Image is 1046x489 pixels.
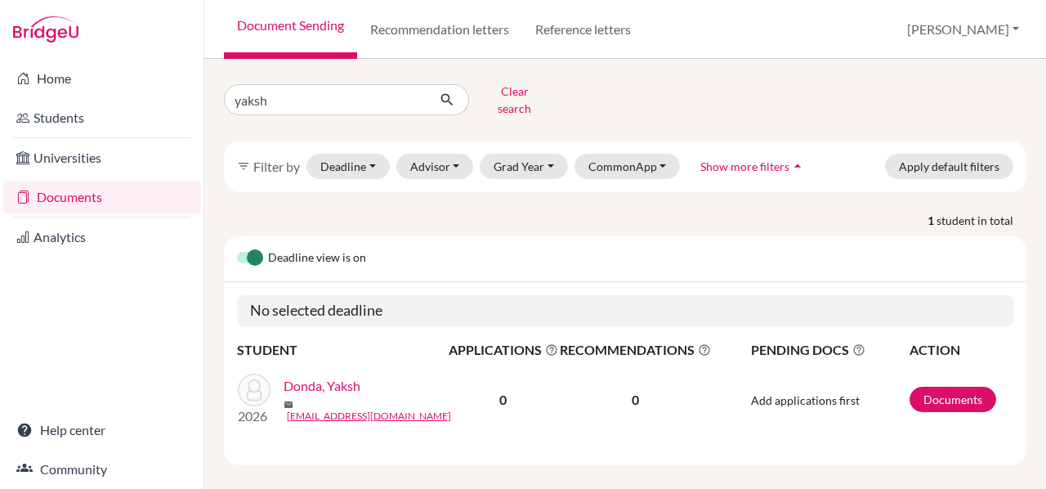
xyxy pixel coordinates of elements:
[306,154,390,179] button: Deadline
[936,212,1026,229] span: student in total
[284,376,360,396] a: Donda, Yaksh
[686,154,820,179] button: Show more filtersarrow_drop_up
[574,154,681,179] button: CommonApp
[3,453,200,486] a: Community
[253,159,300,174] span: Filter by
[909,339,1013,361] th: ACTION
[751,340,908,360] span: PENDING DOCS
[3,414,200,446] a: Help center
[3,101,200,134] a: Students
[449,340,558,360] span: APPLICATIONS
[789,158,806,174] i: arrow_drop_up
[928,212,936,229] strong: 1
[560,390,711,410] p: 0
[268,249,366,268] span: Deadline view is on
[238,406,270,426] p: 2026
[700,159,789,173] span: Show more filters
[3,62,200,95] a: Home
[3,181,200,213] a: Documents
[751,393,860,407] span: Add applications first
[885,154,1013,179] button: Apply default filters
[3,141,200,174] a: Universities
[3,221,200,253] a: Analytics
[237,339,448,361] th: STUDENT
[396,154,474,179] button: Advisor
[900,14,1026,45] button: [PERSON_NAME]
[224,84,427,115] input: Find student by name...
[238,374,270,406] img: Donda, Yaksh
[499,392,507,407] b: 0
[560,340,711,360] span: RECOMMENDATIONS
[13,16,78,43] img: Bridge-U
[284,400,293,410] span: mail
[237,295,1013,326] h5: No selected deadline
[469,79,560,121] button: Clear search
[910,387,996,412] a: Documents
[287,409,451,424] a: [EMAIL_ADDRESS][DOMAIN_NAME]
[237,159,250,173] i: filter_list
[480,154,568,179] button: Grad Year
